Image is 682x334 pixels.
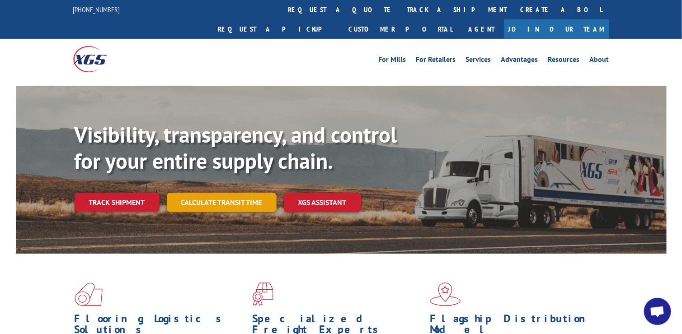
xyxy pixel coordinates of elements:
[284,193,361,212] a: XGS ASSISTANT
[460,19,504,39] a: Agent
[644,298,671,325] a: Open chat
[416,56,456,66] a: For Retailers
[75,121,397,175] b: Visibility, transparency, and control for your entire supply chain.
[73,5,120,14] a: [PHONE_NUMBER]
[75,193,160,212] a: Track shipment
[501,56,538,66] a: Advantages
[379,56,406,66] a: For Mills
[466,56,491,66] a: Services
[75,283,103,306] img: xgs-icon-total-supply-chain-intelligence-red
[212,19,342,39] a: Request a pickup
[430,283,461,306] img: xgs-icon-flagship-distribution-model-red
[504,19,609,39] a: Join Our Team
[590,56,609,66] a: About
[167,193,277,212] a: Calculate transit time
[548,56,580,66] a: Resources
[342,19,460,39] a: Customer Portal
[252,283,273,306] img: xgs-icon-focused-on-flooring-red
